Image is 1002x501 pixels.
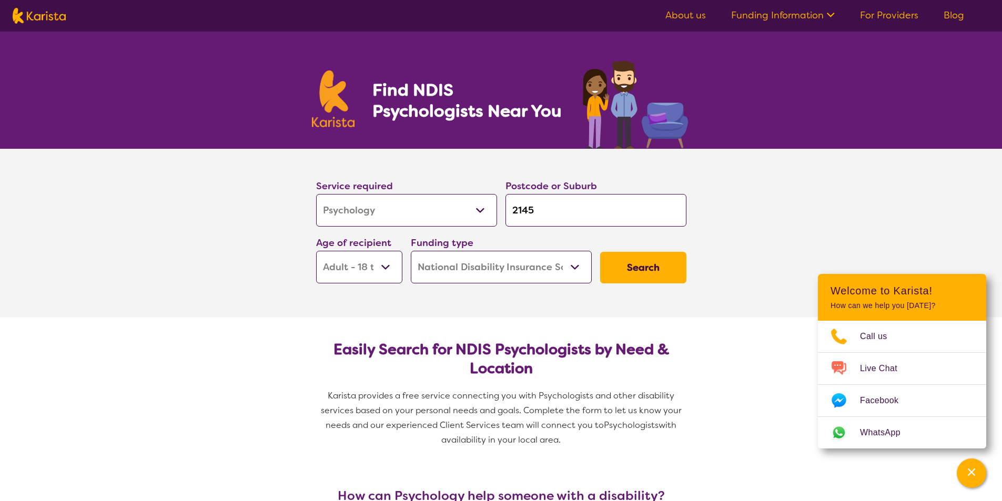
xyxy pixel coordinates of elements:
button: Search [600,252,686,283]
img: Karista logo [312,70,355,127]
span: Live Chat [860,361,910,376]
a: Funding Information [731,9,835,22]
label: Funding type [411,237,473,249]
label: Service required [316,180,393,192]
span: Psychologists [604,420,659,431]
ul: Choose channel [818,321,986,448]
h1: Find NDIS Psychologists Near You [372,79,567,121]
span: Facebook [860,393,911,408]
label: Postcode or Suburb [505,180,597,192]
a: About us [665,9,706,22]
p: How can we help you [DATE]? [831,301,974,310]
div: Channel Menu [818,274,986,448]
a: Web link opens in a new tab. [818,417,986,448]
img: Karista logo [13,8,66,24]
span: WhatsApp [860,425,913,441]
input: Type [505,194,686,227]
span: Call us [860,329,900,344]
img: psychology [579,57,691,149]
a: For Providers [860,9,918,22]
h2: Welcome to Karista! [831,284,974,297]
a: Blog [944,9,964,22]
span: Karista provides a free service connecting you with Psychologists and other disability services b... [321,390,684,431]
button: Channel Menu [957,458,986,488]
label: Age of recipient [316,237,391,249]
h2: Easily Search for NDIS Psychologists by Need & Location [325,340,678,378]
